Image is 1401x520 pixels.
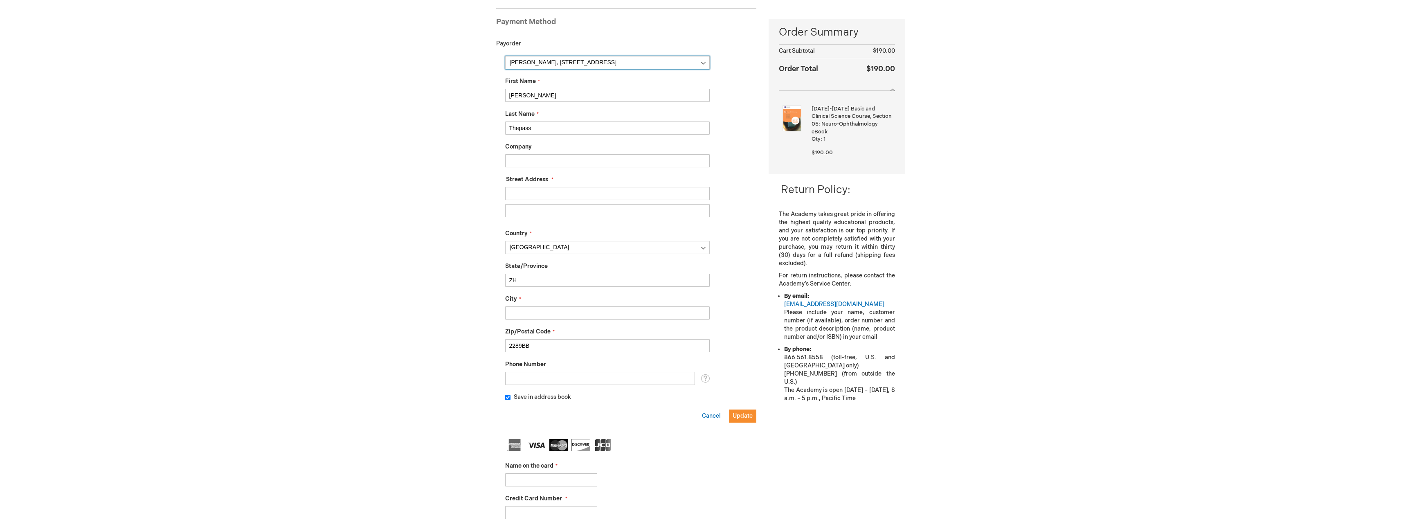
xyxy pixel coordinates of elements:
[505,78,536,85] span: First Name
[784,293,809,299] strong: By email:
[784,346,811,353] strong: By phone:
[779,272,895,288] p: For return instructions, please contact the Academy’s Service Center:
[781,184,850,196] span: Return Policy:
[506,176,548,183] span: Street Address
[779,25,895,44] span: Order Summary
[505,506,597,519] input: Credit Card Number
[505,263,548,270] span: State/Province
[866,65,895,73] span: $190.00
[549,439,568,451] img: MasterCard
[505,110,535,117] span: Last Name
[505,328,551,335] span: Zip/Postal Code
[496,40,521,47] span: Payorder
[571,439,590,451] img: Discover
[779,210,895,268] p: The Academy takes great pride in offering the highest quality educational products, and your sati...
[729,410,756,423] button: Update
[505,295,517,302] span: City
[784,301,884,308] a: [EMAIL_ADDRESS][DOMAIN_NAME]
[784,345,895,403] li: 866.561.8558 (toll-free, U.S. and [GEOGRAPHIC_DATA] only) [PHONE_NUMBER] (from outside the U.S.) ...
[505,361,546,368] span: Phone Number
[779,105,805,131] img: 2025-2026 Basic and Clinical Science Course, Section 05: Neuro-Ophthalmology eBook
[505,230,528,237] span: Country
[733,412,753,419] span: Update
[823,136,825,142] span: 1
[812,149,833,156] span: $190.00
[505,495,562,502] span: Credit Card Number
[496,17,757,32] div: Payment Method
[779,63,818,74] strong: Order Total
[505,439,524,451] img: American Express
[812,136,821,142] span: Qty
[784,292,895,341] li: Please include your name, customer number (if available), order number and the product descriptio...
[514,394,571,401] span: Save in address book
[505,462,553,469] span: Name on the card
[873,47,895,54] span: $190.00
[702,412,721,420] button: Cancel
[812,105,893,135] strong: [DATE]-[DATE] Basic and Clinical Science Course, Section 05: Neuro-Ophthalmology eBook
[505,143,532,150] span: Company
[779,45,849,58] th: Cart Subtotal
[594,439,612,451] img: JCB
[527,439,546,451] img: Visa
[702,412,721,419] span: Cancel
